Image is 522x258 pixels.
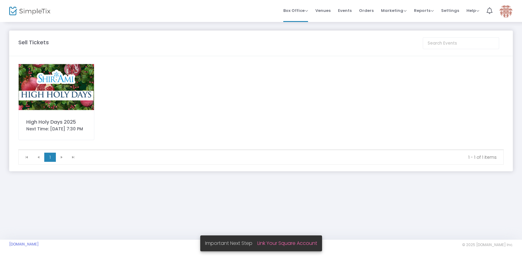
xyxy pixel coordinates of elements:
span: Box Office [283,8,308,13]
a: [DOMAIN_NAME] [9,242,39,247]
span: Marketing [381,8,407,13]
span: Orders [359,3,374,18]
img: 638895900296059837SimpleTix.png [19,63,94,111]
div: Next Time: [DATE] 7:30 PM [26,126,86,132]
span: Page 1 [44,153,56,162]
span: Venues [315,3,331,18]
span: Events [338,3,352,18]
span: © 2025 [DOMAIN_NAME] Inc. [462,242,513,247]
m-panel-title: Sell Tickets [18,38,49,46]
span: Reports [414,8,434,13]
span: Important Next Step [205,240,257,247]
div: High Holy Days 2025 [26,118,86,126]
kendo-pager-info: 1 - 1 of 1 items [83,154,497,160]
span: Help [466,8,479,13]
input: Search Events [423,37,499,49]
a: Link Your Square Account [257,240,317,247]
span: Settings [441,3,459,18]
